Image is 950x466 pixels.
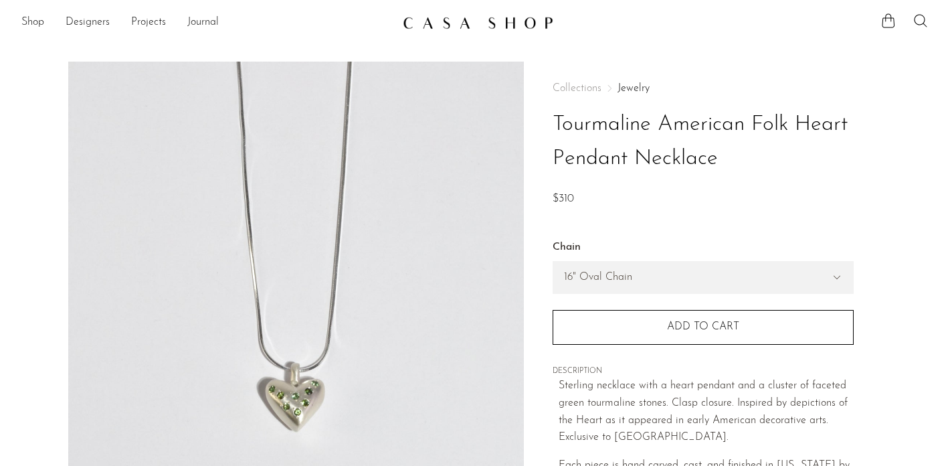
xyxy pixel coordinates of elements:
nav: Desktop navigation [21,11,392,34]
a: Jewelry [617,83,650,94]
a: Designers [66,14,110,31]
span: DESCRIPTION [553,366,854,378]
a: Shop [21,14,44,31]
a: Projects [131,14,166,31]
ul: NEW HEADER MENU [21,11,392,34]
label: Chain [553,239,854,256]
button: Add to cart [553,310,854,345]
span: Collections [553,83,601,94]
span: Add to cart [667,321,739,332]
a: Journal [187,14,219,31]
span: $310 [553,193,574,204]
p: Sterling necklace with a heart pendant and a cluster of faceted green tourmaline stones. Clasp cl... [559,378,854,446]
h1: Tourmaline American Folk Heart Pendant Necklace [553,108,854,176]
nav: Breadcrumbs [553,83,854,94]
